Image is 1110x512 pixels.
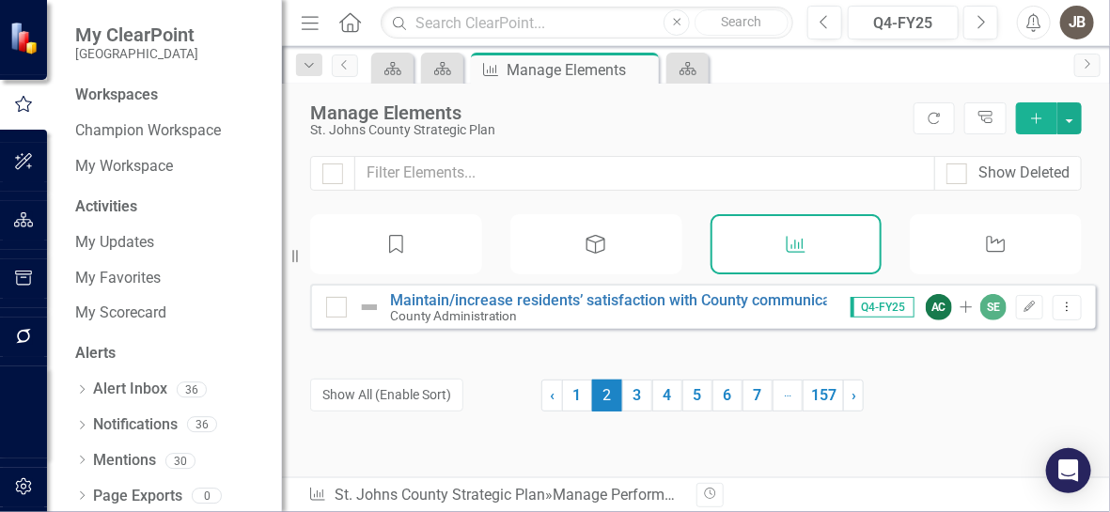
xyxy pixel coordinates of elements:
[75,303,263,324] a: My Scorecard
[926,294,952,320] div: AC
[75,156,263,178] a: My Workspace
[354,156,935,191] input: Filter Elements...
[165,453,195,469] div: 30
[75,343,263,365] div: Alerts
[851,297,915,318] span: Q4-FY25
[1046,448,1091,493] div: Open Intercom Messenger
[93,379,167,400] a: Alert Inbox
[93,486,182,507] a: Page Exports
[187,417,217,433] div: 36
[1060,6,1094,39] button: JB
[695,9,789,36] button: Search
[310,379,463,411] button: Show All (Enable Sort)
[9,22,42,54] img: ClearPoint Strategy
[803,380,844,411] a: 157
[75,232,263,254] a: My Updates
[978,163,1070,184] div: Show Deleted
[310,123,904,137] div: St. Johns County Strategic Plan
[854,12,952,35] div: Q4-FY25
[310,102,904,123] div: Manage Elements
[592,380,622,411] span: 2
[308,485,682,506] div: » Manage Performance Measures
[75,23,198,46] span: My ClearPoint
[848,6,959,39] button: Q4-FY25
[550,386,555,404] span: ‹
[75,85,158,106] div: Workspaces
[75,46,198,61] small: [GEOGRAPHIC_DATA]
[381,7,793,39] input: Search ClearPoint...
[192,489,222,504] div: 0
[75,268,263,289] a: My Favorites
[682,380,712,411] a: 5
[622,380,652,411] a: 3
[75,120,263,142] a: Champion Workspace
[980,294,1007,320] div: SE
[358,296,381,318] img: Not Defined
[335,486,545,504] a: St. Johns County Strategic Plan
[652,380,682,411] a: 4
[507,58,654,82] div: Manage Elements
[93,414,178,436] a: Notifications
[75,196,263,218] div: Activities
[562,380,592,411] a: 1
[390,309,517,323] small: County Administration
[722,14,762,29] span: Search
[852,386,856,404] span: ›
[712,380,743,411] a: 6
[93,450,156,472] a: Mentions
[743,380,773,411] a: 7
[177,381,207,397] div: 36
